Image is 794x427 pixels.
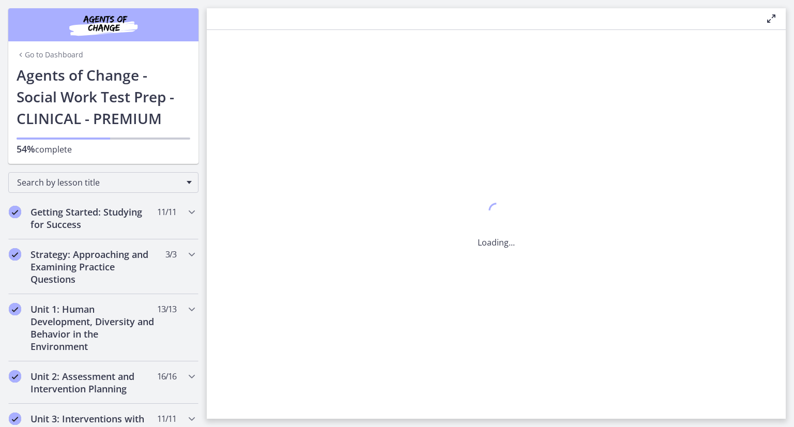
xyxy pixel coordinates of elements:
[9,206,21,218] i: Completed
[8,172,198,193] div: Search by lesson title
[30,370,157,395] h2: Unit 2: Assessment and Intervention Planning
[17,64,190,129] h1: Agents of Change - Social Work Test Prep - CLINICAL - PREMIUM
[157,206,176,218] span: 11 / 11
[9,248,21,261] i: Completed
[9,413,21,425] i: Completed
[165,248,176,261] span: 3 / 3
[9,303,21,315] i: Completed
[30,303,157,353] h2: Unit 1: Human Development, Diversity and Behavior in the Environment
[157,413,176,425] span: 11 / 11
[17,143,35,155] span: 54%
[17,177,181,188] span: Search by lesson title
[41,12,165,37] img: Agents of Change
[157,370,176,383] span: 16 / 16
[30,206,157,231] h2: Getting Started: Studying for Success
[478,236,515,249] p: Loading...
[30,248,157,285] h2: Strategy: Approaching and Examining Practice Questions
[9,370,21,383] i: Completed
[157,303,176,315] span: 13 / 13
[17,143,190,156] p: complete
[17,50,83,60] a: Go to Dashboard
[478,200,515,224] div: 1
